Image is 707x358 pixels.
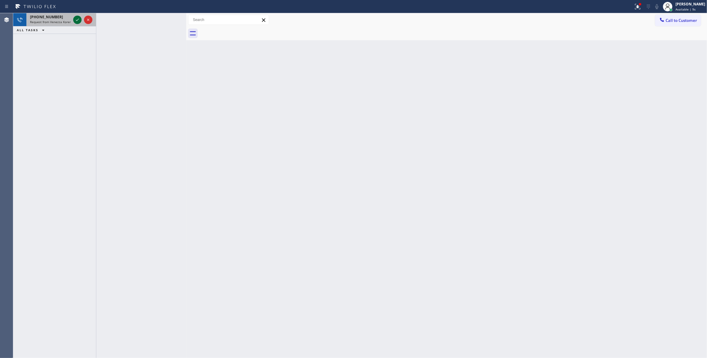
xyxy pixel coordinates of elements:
[676,2,705,7] div: [PERSON_NAME]
[13,26,50,34] button: ALL TASKS
[188,15,269,25] input: Search
[676,7,696,11] span: Available | 9s
[655,15,701,26] button: Call to Customer
[73,16,82,24] button: Accept
[666,18,697,23] span: Call to Customer
[30,20,91,24] span: Request from Venezza Koren Intas (direct)
[17,28,38,32] span: ALL TASKS
[84,16,92,24] button: Reject
[653,2,661,11] button: Mute
[30,14,63,20] span: [PHONE_NUMBER]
